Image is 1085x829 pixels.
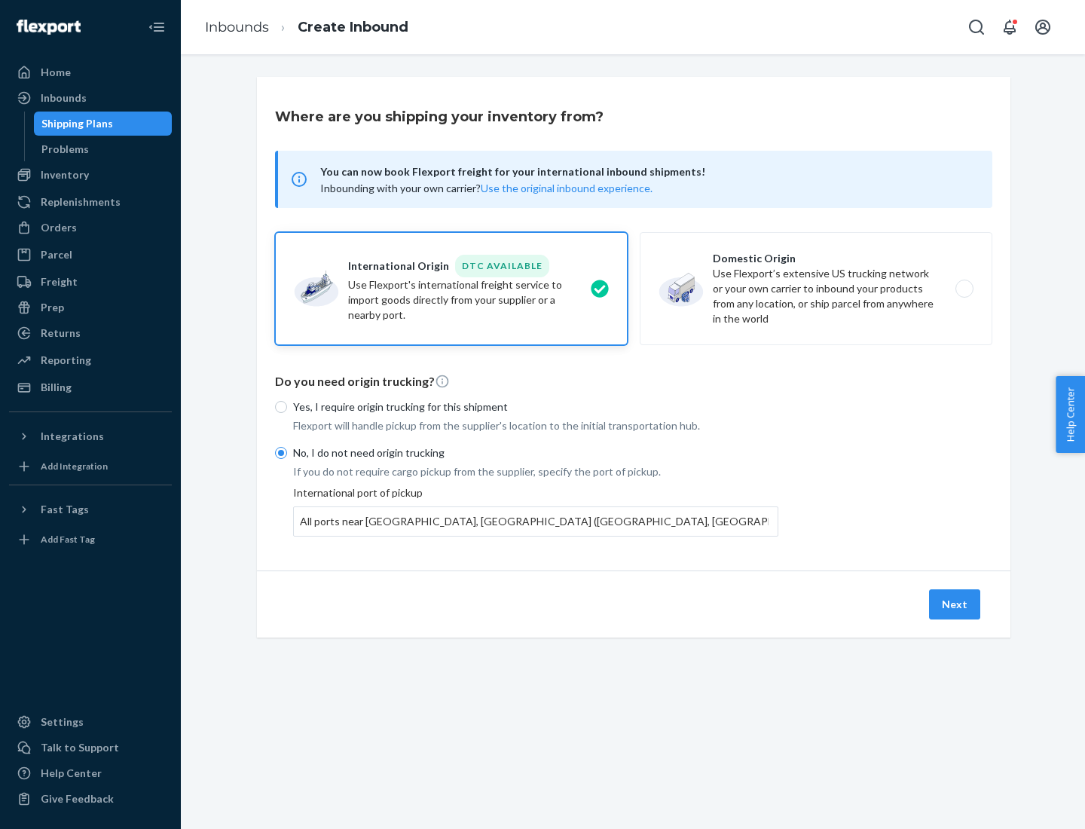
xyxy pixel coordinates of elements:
[41,460,108,473] div: Add Integration
[9,321,172,345] a: Returns
[293,399,778,414] p: Yes, I require origin trucking for this shipment
[41,167,89,182] div: Inventory
[9,528,172,552] a: Add Fast Tag
[9,497,172,522] button: Fast Tags
[41,220,77,235] div: Orders
[298,19,408,35] a: Create Inbound
[293,445,778,460] p: No, I do not need origin trucking
[41,194,121,210] div: Replenishments
[41,766,102,781] div: Help Center
[9,454,172,479] a: Add Integration
[9,295,172,320] a: Prep
[41,274,78,289] div: Freight
[9,736,172,760] a: Talk to Support
[929,589,980,619] button: Next
[41,353,91,368] div: Reporting
[41,533,95,546] div: Add Fast Tag
[41,116,113,131] div: Shipping Plans
[1028,12,1058,42] button: Open account menu
[1056,376,1085,453] button: Help Center
[9,761,172,785] a: Help Center
[9,216,172,240] a: Orders
[142,12,172,42] button: Close Navigation
[293,485,778,537] div: International port of pickup
[9,787,172,811] button: Give Feedback
[34,137,173,161] a: Problems
[17,20,81,35] img: Flexport logo
[293,418,778,433] p: Flexport will handle pickup from the supplier's location to the initial transportation hub.
[193,5,420,50] ol: breadcrumbs
[275,107,604,127] h3: Where are you shipping your inventory from?
[275,401,287,413] input: Yes, I require origin trucking for this shipment
[320,182,653,194] span: Inbounding with your own carrier?
[9,243,172,267] a: Parcel
[9,86,172,110] a: Inbounds
[41,380,72,395] div: Billing
[9,60,172,84] a: Home
[995,12,1025,42] button: Open notifications
[961,12,992,42] button: Open Search Box
[41,326,81,341] div: Returns
[41,429,104,444] div: Integrations
[41,300,64,315] div: Prep
[41,142,89,157] div: Problems
[9,375,172,399] a: Billing
[9,163,172,187] a: Inventory
[41,247,72,262] div: Parcel
[41,90,87,106] div: Inbounds
[34,112,173,136] a: Shipping Plans
[205,19,269,35] a: Inbounds
[275,373,992,390] p: Do you need origin trucking?
[41,502,89,517] div: Fast Tags
[41,791,114,806] div: Give Feedback
[9,270,172,294] a: Freight
[275,447,287,459] input: No, I do not need origin trucking
[9,190,172,214] a: Replenishments
[9,710,172,734] a: Settings
[41,740,119,755] div: Talk to Support
[41,714,84,730] div: Settings
[9,348,172,372] a: Reporting
[320,163,974,181] span: You can now book Flexport freight for your international inbound shipments!
[481,181,653,196] button: Use the original inbound experience.
[9,424,172,448] button: Integrations
[293,464,778,479] p: If you do not require cargo pickup from the supplier, specify the port of pickup.
[41,65,71,80] div: Home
